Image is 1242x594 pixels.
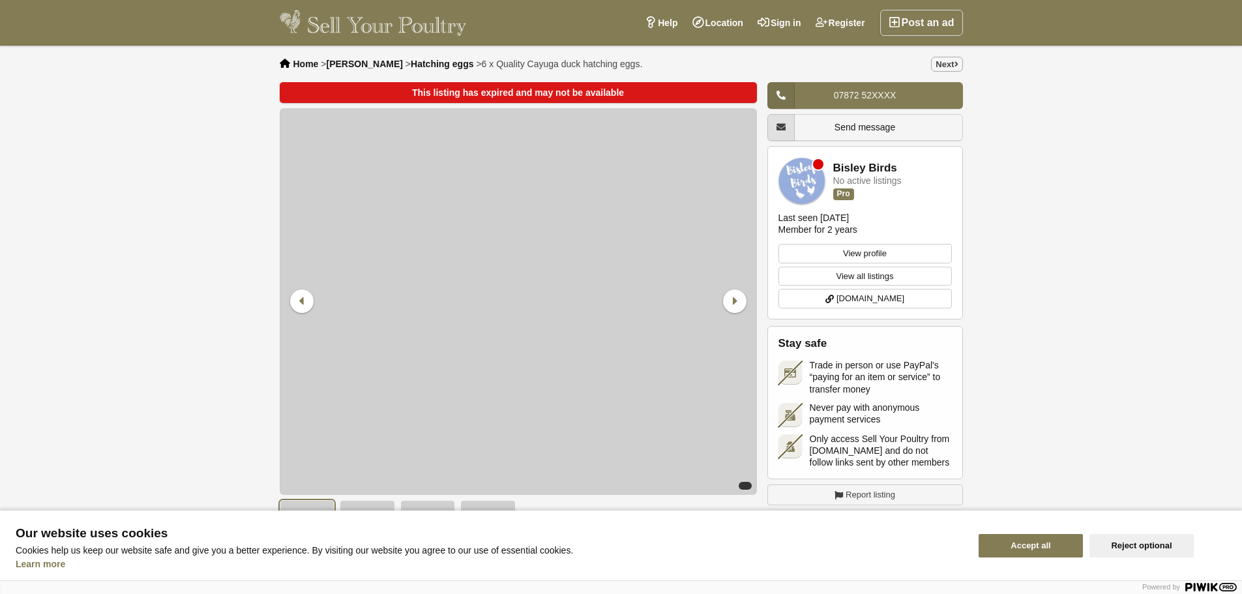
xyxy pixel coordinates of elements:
img: 6 x Quality Cayuga duck hatching eggs. - 1/4 [280,108,757,495]
span: Send message [835,122,895,132]
li: > [406,59,474,69]
a: [DOMAIN_NAME] [778,289,952,308]
span: Never pay with anonymous payment services [810,402,952,425]
img: 6 x Quality Cayuga duck hatching eggs. - 4 [460,500,516,547]
a: Learn more [16,559,65,569]
span: [DOMAIN_NAME] [836,292,904,305]
a: Location [685,10,750,36]
span: Trade in person or use PayPal's “paying for an item or service” to transfer money [810,359,952,395]
li: > [321,59,403,69]
a: 07872 52XXXX [767,82,963,109]
span: Our website uses cookies [16,527,963,540]
a: Help [638,10,685,36]
div: Pro [833,188,854,200]
a: [PERSON_NAME] [326,59,402,69]
a: Send message [767,114,963,141]
span: Powered by [1142,583,1180,591]
img: Bisley Birds [778,157,825,204]
a: View profile [778,244,952,263]
img: 6 x Quality Cayuga duck hatching eggs. - 1 [280,500,335,547]
img: 6 x Quality Cayuga duck hatching eggs. - 3 [400,500,456,547]
div: This listing has expired and may not be available [280,82,757,103]
div: Member for 2 years [778,224,857,235]
span: Only access Sell Your Poultry from [DOMAIN_NAME] and do not follow links sent by other members [810,433,952,469]
img: 6 x Quality Cayuga duck hatching eggs. - 2 [340,500,395,547]
button: Reject optional [1089,534,1194,557]
span: 6 x Quality Cayuga duck hatching eggs. [482,59,643,69]
a: Next [931,57,962,72]
a: Post an ad [880,10,963,36]
h2: Stay safe [778,337,952,350]
div: Member is offline [813,159,823,170]
a: Hatching eggs [411,59,473,69]
a: View all listings [778,267,952,286]
a: Sign in [750,10,808,36]
a: Home [293,59,319,69]
a: Register [808,10,872,36]
span: Report listing [846,488,895,501]
div: Last seen [DATE] [778,212,850,224]
img: Sell Your Poultry [280,10,467,36]
a: Report listing [767,484,963,505]
li: > [476,59,642,69]
button: Accept all [979,534,1083,557]
span: 07872 52XXXX [834,90,896,100]
div: No active listings [833,176,902,186]
p: Cookies help us keep our website safe and give you a better experience. By visiting our website y... [16,545,963,556]
a: Bisley Birds [833,162,897,175]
